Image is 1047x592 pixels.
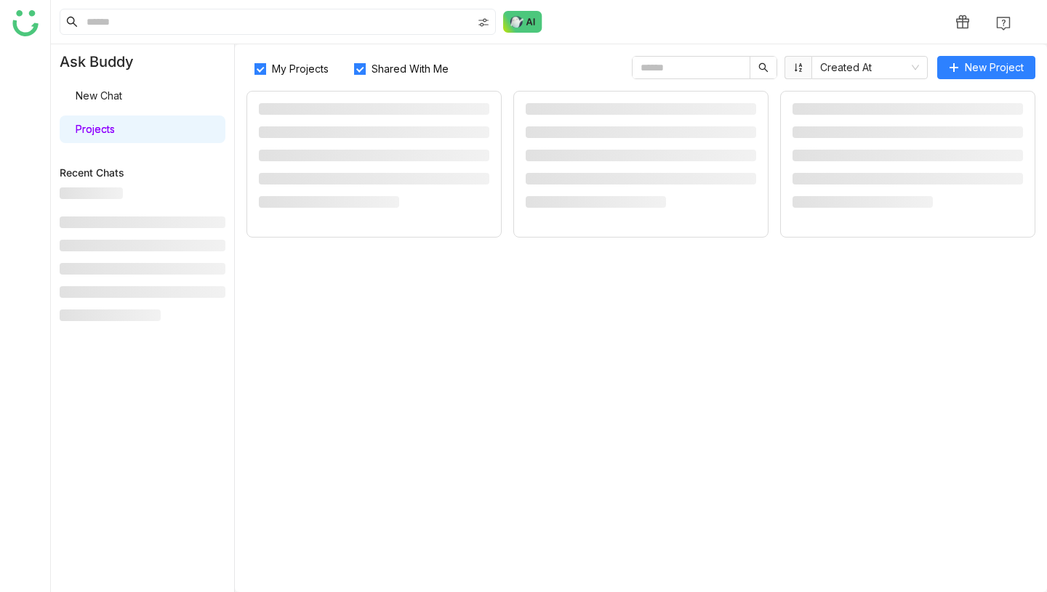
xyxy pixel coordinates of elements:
span: New Project [965,60,1024,76]
nz-select-item: Created At [820,57,919,78]
div: Ask Buddy [51,44,234,79]
span: My Projects [266,62,334,75]
img: ask-buddy-normal.svg [503,11,542,33]
button: New Project [937,56,1035,79]
img: search-type.svg [478,17,489,28]
div: Recent Chats [60,166,225,179]
img: logo [12,10,39,36]
img: help.svg [996,16,1011,31]
a: New Chat [71,89,122,102]
a: Projects [71,123,115,135]
span: Shared With Me [366,62,454,75]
